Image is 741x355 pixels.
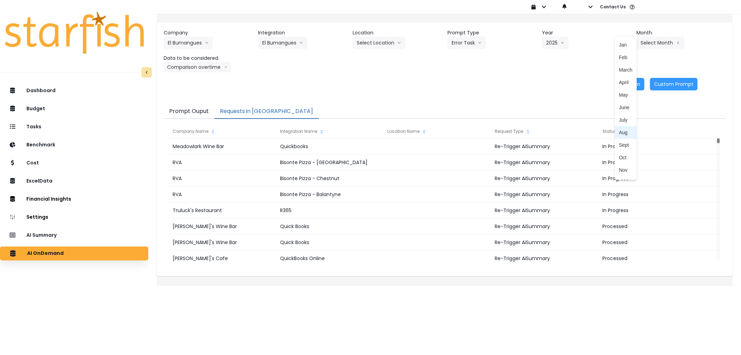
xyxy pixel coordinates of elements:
div: Re-Trigger AiSummary [492,234,599,250]
svg: arrow down line [205,39,209,46]
svg: arrow down line [397,39,401,46]
button: 2025arrow down line [542,37,569,49]
div: In Progress [599,170,706,186]
header: Data to be considered. [164,55,253,62]
button: Requests in [GEOGRAPHIC_DATA] [214,104,319,119]
svg: arrow down line [560,39,565,46]
header: Month [637,29,726,37]
button: Select Locationarrow down line [353,37,405,49]
div: Re-Trigger AiSummary [492,250,599,266]
button: Error Taskarrow down line [447,37,486,49]
div: Re-Trigger AiSummary [492,170,599,186]
p: Budget [26,106,45,112]
svg: sort [525,129,531,135]
p: Benchmark [26,142,55,148]
div: QuickBooks Online [277,250,384,266]
p: Cost [26,160,39,166]
svg: arrow down line [224,64,228,71]
svg: arrow down line [478,39,482,46]
div: [PERSON_NAME]'s Wine Bar [169,218,276,234]
svg: sort [319,129,324,135]
div: Re-Trigger AiSummary [492,154,599,170]
header: Prompt Type [447,29,536,37]
div: Status [599,124,706,138]
div: RVA [169,186,276,202]
p: Dashboard [26,88,56,94]
span: July [619,116,633,123]
div: In Progress [599,154,706,170]
button: El Bumanguesarrow down line [258,37,307,49]
div: Quick Books [277,234,384,250]
div: Processed [599,250,706,266]
div: Bisonte Pizza - Chestnut [277,170,384,186]
button: Select Montharrow left line [637,37,684,49]
div: RVA [169,170,276,186]
span: Nov [619,167,633,174]
span: June [619,104,633,111]
header: Location [353,29,442,37]
div: Company Name [169,124,276,138]
svg: arrow down line [299,39,303,46]
div: Truluck's Restaurant [169,202,276,218]
div: Meadowlark Wine Bar [169,138,276,154]
div: Re-Trigger AiSummary [492,218,599,234]
div: Bisonte Pizza - Balantyne [277,186,384,202]
div: Location Name [384,124,491,138]
p: AI OnDemand [27,250,64,257]
div: In Progress [599,138,706,154]
button: Comparison overtimearrow down line [164,62,231,72]
p: Tasks [26,124,41,130]
header: Integration [258,29,347,37]
div: Quickbooks [277,138,384,154]
div: [PERSON_NAME]'s Wine Bar [169,234,276,250]
div: Quick Books [277,218,384,234]
span: Aug [619,129,633,136]
p: ExcelData [26,178,52,184]
div: Processed [599,234,706,250]
button: Prompt Ouput [164,104,214,119]
span: March [619,66,633,73]
div: R365 [277,202,384,218]
span: Feb [619,54,633,61]
svg: sort [210,129,216,135]
div: Bisonte Pizza - [GEOGRAPHIC_DATA] [277,154,384,170]
div: Re-Trigger AiSummary [492,138,599,154]
span: April [619,79,633,86]
span: Jan [619,41,633,48]
div: In Progress [599,202,706,218]
div: Processed [599,218,706,234]
div: Re-Trigger AiSummary [492,202,599,218]
div: Integration Name [277,124,384,138]
div: Re-Trigger AiSummary [492,186,599,202]
span: Sept [619,142,633,148]
header: Year [542,29,631,37]
div: Request Type [492,124,599,138]
span: May [619,91,633,98]
svg: sort [421,129,427,135]
div: In Progress [599,186,706,202]
svg: arrow left line [676,39,680,46]
p: AI Summary [26,232,57,238]
button: Custom Prompt [650,78,698,90]
header: Company [164,29,253,37]
span: Oct [619,154,633,161]
button: El Bumanguesarrow down line [164,37,213,49]
div: RVA [169,154,276,170]
div: [PERSON_NAME]'s Cafe [169,250,276,266]
ul: Select Montharrow left line [615,37,637,180]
